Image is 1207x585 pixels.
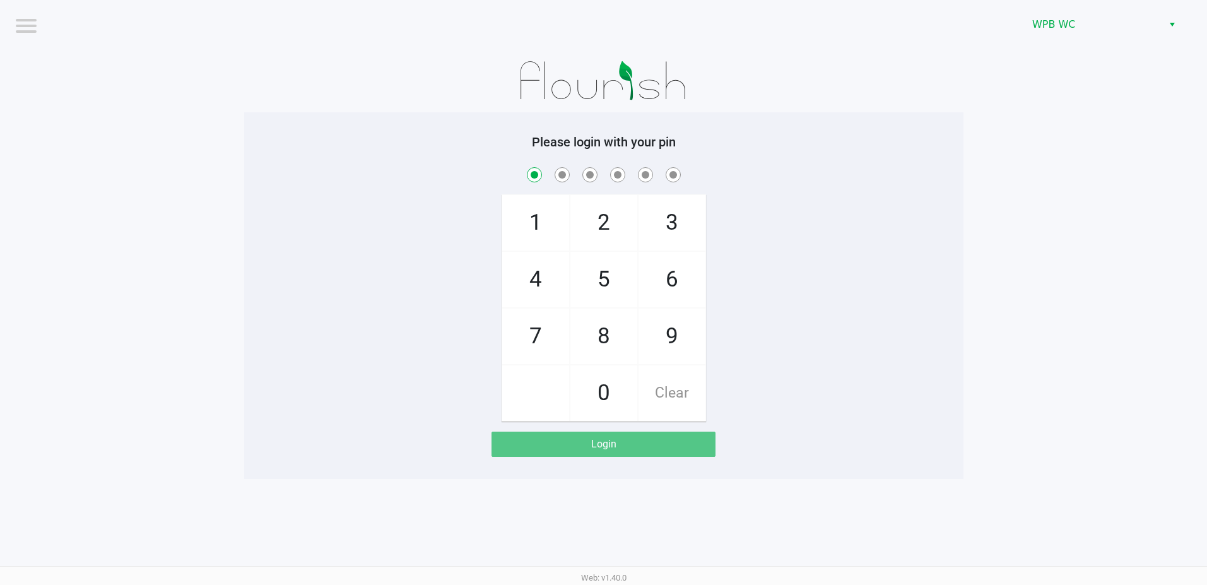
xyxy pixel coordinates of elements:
[570,309,637,364] span: 8
[570,252,637,307] span: 5
[502,309,569,364] span: 7
[570,195,637,251] span: 2
[502,195,569,251] span: 1
[570,365,637,421] span: 0
[639,252,705,307] span: 6
[254,134,954,150] h5: Please login with your pin
[639,195,705,251] span: 3
[581,573,627,582] span: Web: v1.40.0
[502,252,569,307] span: 4
[639,309,705,364] span: 9
[639,365,705,421] span: Clear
